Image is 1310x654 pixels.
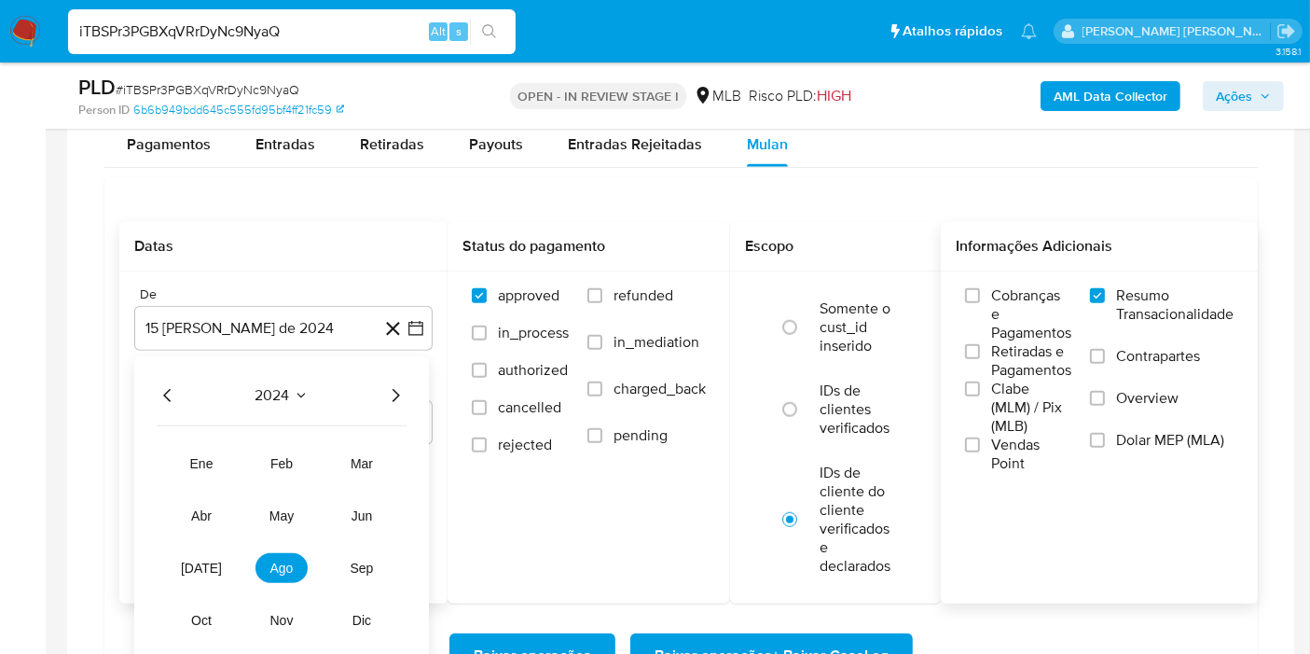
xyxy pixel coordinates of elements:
[903,21,1002,41] span: Atalhos rápidos
[116,80,299,99] span: # iTBSPr3PGBXqVRrDyNc9NyaQ
[78,102,130,118] b: Person ID
[1054,81,1167,111] b: AML Data Collector
[68,20,516,44] input: Pesquise usuários ou casos...
[1041,81,1180,111] button: AML Data Collector
[470,19,508,45] button: search-icon
[1203,81,1284,111] button: Ações
[694,86,741,106] div: MLB
[78,72,116,102] b: PLD
[510,83,686,109] p: OPEN - IN REVIEW STAGE I
[817,85,851,106] span: HIGH
[749,86,851,106] span: Risco PLD:
[133,102,344,118] a: 6b6b949bdd645c555fd95bf4ff21fc59
[1021,23,1037,39] a: Notificações
[456,22,462,40] span: s
[431,22,446,40] span: Alt
[1216,81,1252,111] span: Ações
[1082,22,1271,40] p: leticia.merlin@mercadolivre.com
[1276,21,1296,41] a: Sair
[1276,44,1301,59] span: 3.158.1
